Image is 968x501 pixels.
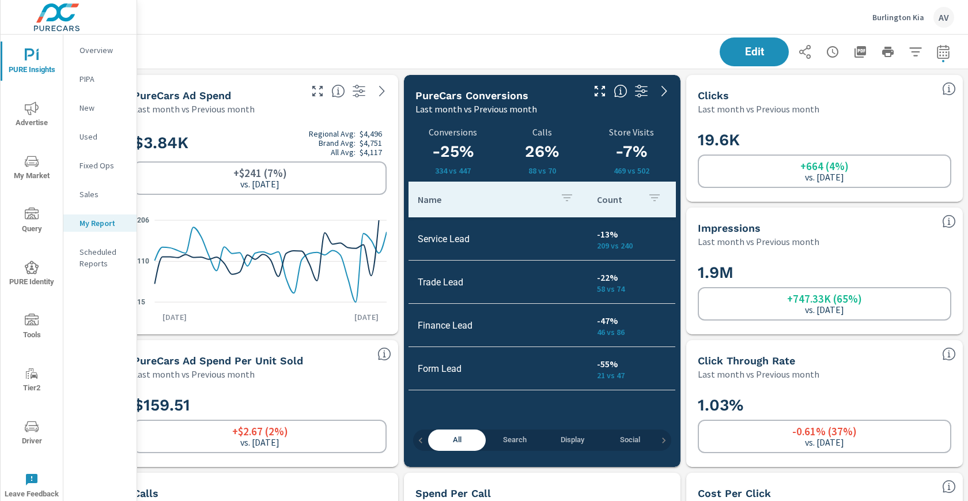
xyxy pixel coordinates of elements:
[319,138,356,148] p: Brand Avg:
[63,214,137,232] div: My Report
[63,99,137,116] div: New
[793,40,816,63] button: Share Report
[614,84,627,98] span: Understand conversion over the selected time range.
[597,194,638,205] p: Count
[409,311,588,340] td: Finance Lead
[597,371,666,380] p: 21 vs 47
[63,157,137,174] div: Fixed Ops
[415,166,491,175] p: 334 vs 447
[608,434,652,447] span: Social
[133,487,158,499] h5: Calls
[63,243,137,272] div: Scheduled Reports
[133,355,303,367] h5: PureCars Ad Spend Per Unit Sold
[435,434,479,447] span: All
[4,473,59,501] span: Leave Feedback
[415,89,528,101] h5: PureCars Conversions
[63,70,137,88] div: PIPA
[591,82,609,100] button: Make Fullscreen
[80,160,127,171] p: Fixed Ops
[360,129,382,138] p: $4,496
[80,102,127,114] p: New
[698,355,795,367] h5: Click Through Rate
[698,89,729,101] h5: Clicks
[418,194,551,205] p: Name
[597,314,666,327] p: -47%
[133,129,387,157] h2: $3.84K
[942,347,956,361] span: Percentage of users who viewed your campaigns who clicked through to your website. For example, i...
[415,142,491,161] h3: -25%
[942,480,956,494] span: Average cost of each click. The calculation for this metric is: "Spend/Clicks". For example, if y...
[63,128,137,145] div: Used
[80,246,127,269] p: Scheduled Reports
[133,257,149,265] text: $110
[133,89,231,101] h5: PureCars Ad Spend
[80,131,127,142] p: Used
[360,138,382,148] p: $4,751
[4,101,59,130] span: Advertise
[597,270,666,284] p: -22%
[4,367,59,395] span: Tier2
[4,261,59,289] span: PURE Identity
[698,262,951,282] h2: 1.9M
[587,166,676,175] p: 469 vs 502
[698,395,951,415] h2: 1.03%
[80,73,127,85] p: PIPA
[731,47,777,57] span: Edit
[698,102,819,116] p: Last month vs Previous month
[698,235,819,248] p: Last month vs Previous month
[792,425,857,437] h6: -0.61% (37%)
[80,44,127,56] p: Overview
[415,102,537,116] p: Last month vs Previous month
[415,487,491,499] h5: Spend Per Call
[698,487,771,499] h5: Cost Per Click
[133,102,255,116] p: Last month vs Previous month
[597,241,666,250] p: 209 vs 240
[133,297,145,306] text: $15
[550,434,594,447] span: Display
[154,311,195,323] p: [DATE]
[597,357,666,371] p: -55%
[80,217,127,229] p: My Report
[80,189,127,200] p: Sales
[63,42,137,59] div: Overview
[787,293,862,304] h6: +747.33K (65%)
[4,208,59,236] span: Query
[505,127,580,137] p: Calls
[932,40,955,63] button: Select Date Range
[904,40,927,63] button: Apply Filters
[240,179,279,189] p: vs. [DATE]
[933,7,954,28] div: AV
[409,224,588,254] td: Service Lead
[849,40,872,63] button: "Export Report to PDF"
[346,311,387,323] p: [DATE]
[800,160,849,172] h6: +664 (4%)
[587,142,676,161] h3: -7%
[698,130,951,150] h2: 19.6K
[232,425,288,437] h6: +$2.67 (2%)
[698,367,819,381] p: Last month vs Previous month
[233,167,287,179] h6: +$241 (7%)
[331,84,345,98] span: Total cost of media for all PureCars channels for the selected dealership group over the selected...
[720,37,789,66] button: Edit
[4,155,59,183] span: My Market
[309,129,356,138] p: Regional Avg:
[4,48,59,77] span: PURE Insights
[4,420,59,448] span: Driver
[805,437,844,447] p: vs. [DATE]
[4,314,59,342] span: Tools
[493,434,536,447] span: Search
[872,12,924,22] p: Burlington Kia
[63,186,137,203] div: Sales
[360,148,382,157] p: $4,117
[415,127,491,137] p: Conversions
[597,327,666,337] p: 46 vs 86
[373,82,391,100] a: See more details in report
[597,227,666,241] p: -13%
[587,127,676,137] p: Store Visits
[133,367,255,381] p: Last month vs Previous month
[505,166,580,175] p: 88 vs 70
[805,304,844,315] p: vs. [DATE]
[133,395,387,415] h2: $159.51
[331,148,356,157] p: All Avg:
[505,142,580,161] h3: 26%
